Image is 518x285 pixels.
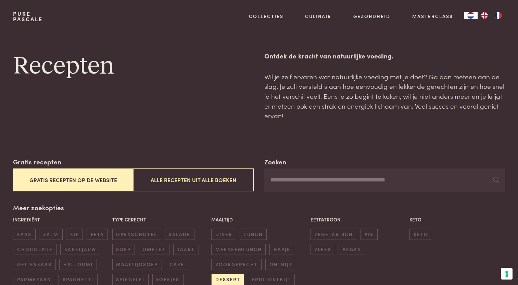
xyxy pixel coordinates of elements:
[133,168,253,191] button: Alle recepten uit alle boeken
[59,259,97,270] span: halloumi
[264,51,393,60] strong: Ontdek de kracht van natuurlijke voeding.
[13,259,55,270] span: geitenkaas
[112,229,161,240] span: ovenschotel
[339,244,365,255] span: vegan
[112,244,135,255] span: soep
[112,259,162,270] span: maaltijdsoep
[13,168,133,191] button: Gratis recepten op de website
[353,13,390,20] a: Gezondheid
[13,51,253,82] h1: Recepten
[13,244,56,255] span: chocolade
[269,244,294,255] span: hapje
[478,12,505,19] ul: Language list
[264,72,505,121] p: Wil je zelf ervaren wat natuurlijke voeding met je doet? Ga dan meteen aan de slag. Je zult verst...
[165,229,194,240] span: salade
[409,216,505,223] p: Keto
[311,244,335,255] span: vlees
[264,157,286,167] label: Zoeken
[478,12,491,19] a: EN
[248,274,295,285] span: fruitontbijt
[464,12,505,19] aside: Language selected: Nederlands
[59,274,97,285] span: spaghetti
[464,12,478,19] div: Language
[112,216,208,223] p: Type gerecht
[311,229,357,240] span: vegetarisch
[13,216,109,223] p: Ingrediënt
[409,229,432,240] span: keto
[305,13,331,20] a: Culinair
[211,259,262,270] span: voorgerecht
[211,274,244,285] span: dessert
[87,229,108,240] span: feta
[491,12,505,19] a: FR
[173,244,199,255] span: taart
[412,13,453,20] a: Masterclass
[249,13,283,20] a: Collecties
[311,216,406,223] p: Eetpatroon
[13,229,35,240] span: kaas
[211,216,307,223] p: Maaltijd
[112,274,149,285] span: spiegelei
[361,229,377,240] span: vis
[60,244,100,255] span: kabeljauw
[464,12,478,19] a: NL
[152,274,184,285] span: koekjes
[265,259,296,270] span: ontbijt
[211,229,236,240] span: diner
[240,229,267,240] span: lunch
[13,274,55,285] span: parmezaan
[13,157,61,167] label: Gratis recepten
[66,229,83,240] span: kip
[501,268,513,280] button: Uw voorkeuren voor toestemming voor trackingtechnologieën
[139,244,169,255] span: omelet
[13,11,43,22] a: PurePascale
[166,259,188,270] span: cake
[39,229,62,240] span: zalm
[211,244,266,255] span: meeneemlunch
